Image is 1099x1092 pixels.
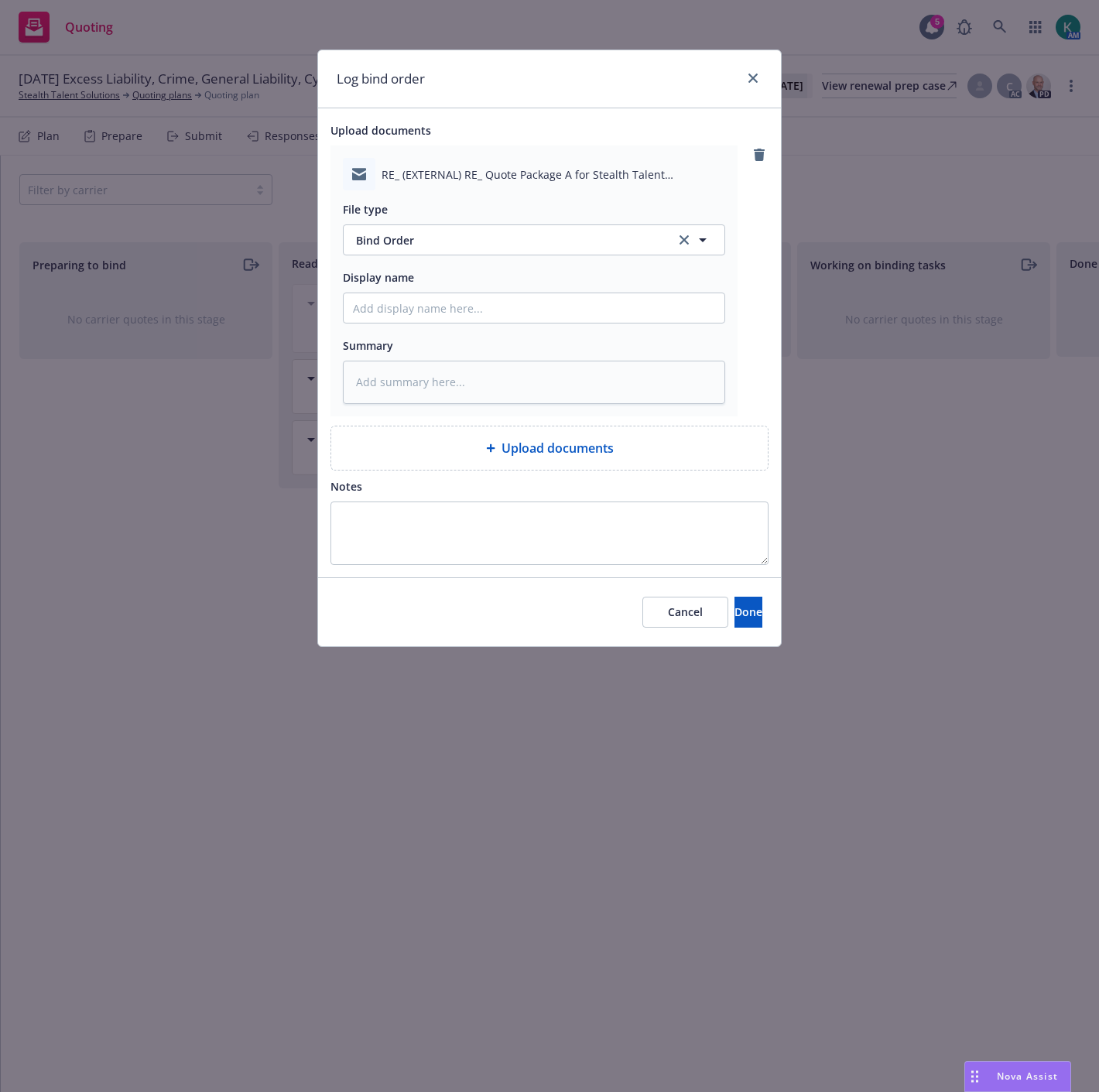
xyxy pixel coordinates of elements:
span: Display name [343,270,414,285]
span: Upload documents [330,123,431,138]
button: Cancel [642,597,728,628]
span: RE_ (EXTERNAL) RE_ Quote Package A for Stealth Talent Solutions_pdf.msg [382,166,725,183]
span: Bind Order [356,232,659,248]
span: File type [343,202,388,217]
span: Done [734,604,762,619]
span: Upload documents [502,439,614,457]
span: Cancel [668,604,703,619]
input: Add display name here... [344,293,724,323]
button: Done [734,597,762,628]
span: Summary [343,338,393,353]
div: Upload documents [330,426,769,471]
a: remove [750,145,769,164]
button: Nova Assist [964,1061,1071,1092]
a: clear selection [675,231,693,249]
span: Notes [330,479,362,494]
a: close [744,69,762,87]
h1: Log bind order [337,69,425,89]
button: Bind Orderclear selection [343,224,725,255]
span: Nova Assist [997,1070,1058,1083]
div: Drag to move [965,1062,984,1091]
